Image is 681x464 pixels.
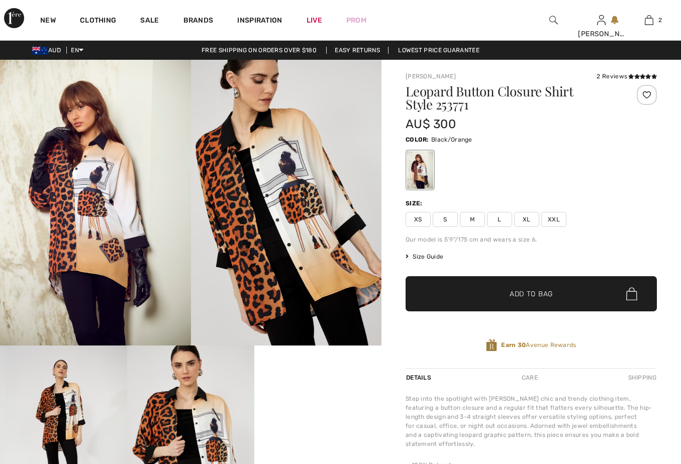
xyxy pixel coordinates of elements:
div: [PERSON_NAME] [578,29,625,39]
div: Size: [406,199,425,208]
img: 1ère Avenue [4,8,24,28]
img: My Bag [645,14,653,26]
div: Step into the spotlight with [PERSON_NAME] chic and trendy clothing item, featuring a button clos... [406,394,657,448]
a: Sale [140,16,159,27]
iframe: Opens a widget where you can find more information [617,389,671,414]
div: Care [513,369,546,387]
div: Black/Orange [407,151,433,189]
button: Add to Bag [406,276,657,311]
a: Prom [346,15,366,26]
img: My Info [597,14,606,26]
span: Size Guide [406,252,443,261]
a: Brands [183,16,214,27]
a: Easy Returns [326,47,388,54]
img: Leopard Button Closure Shirt Style 253771. 2 [191,60,382,345]
a: Lowest Price Guarantee [390,47,488,54]
span: Black/Orange [431,136,472,143]
span: Add to Bag [510,289,553,299]
img: Bag.svg [626,287,637,300]
a: [PERSON_NAME] [406,73,456,80]
a: Clothing [80,16,116,27]
a: Free shipping on orders over $180 [193,47,325,54]
span: AU$ 300 [406,117,456,131]
span: L [487,212,512,227]
div: Details [406,369,434,387]
div: 2 Reviews [597,72,657,81]
span: M [460,212,485,227]
h1: Leopard Button Closure Shirt Style 253771 [406,85,615,111]
span: EN [71,47,83,54]
span: Color: [406,136,429,143]
span: 2 [658,16,662,25]
span: XL [514,212,539,227]
video: Your browser does not support the video tag. [254,345,381,409]
a: 2 [626,14,672,26]
span: XS [406,212,431,227]
img: search the website [549,14,558,26]
span: S [433,212,458,227]
img: Australian Dollar [32,47,48,55]
span: Avenue Rewards [501,340,576,350]
a: Sign In [597,15,606,25]
strong: Earn 30 [501,341,526,349]
a: New [40,16,56,27]
div: Shipping [626,369,657,387]
a: Live [307,15,322,26]
img: Avenue Rewards [486,338,497,352]
span: AUD [32,47,65,54]
div: Our model is 5'9"/175 cm and wears a size 6. [406,235,657,244]
span: Inspiration [237,16,282,27]
span: XXL [541,212,566,227]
